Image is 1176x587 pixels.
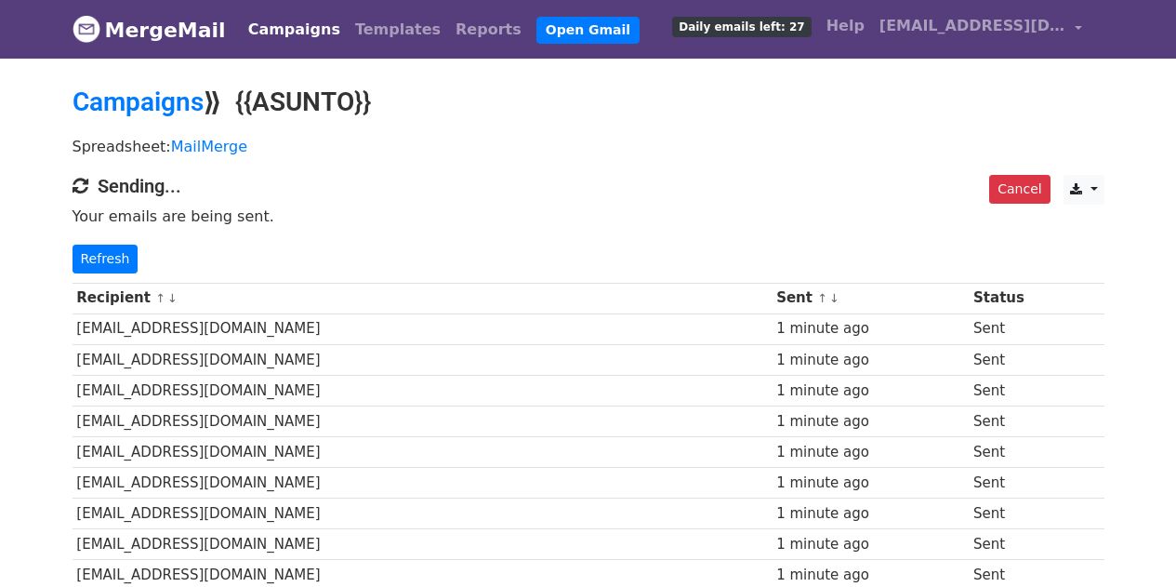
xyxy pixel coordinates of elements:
td: Sent [969,375,1038,406]
div: 1 minute ago [776,473,964,494]
td: Sent [969,314,1038,344]
a: Cancel [989,175,1050,204]
a: ↑ [155,291,165,305]
td: [EMAIL_ADDRESS][DOMAIN_NAME] [73,499,773,529]
div: 1 minute ago [776,565,964,586]
th: Recipient [73,283,773,314]
td: Sent [969,468,1038,499]
th: Status [969,283,1038,314]
a: ↓ [167,291,178,305]
td: Sent [969,344,1038,375]
a: [EMAIL_ADDRESS][DOMAIN_NAME] [872,7,1090,51]
a: MergeMail [73,10,226,49]
a: MailMerge [171,138,247,155]
p: Your emails are being sent. [73,207,1104,226]
div: 1 minute ago [776,318,964,340]
td: Sent [969,437,1038,468]
td: [EMAIL_ADDRESS][DOMAIN_NAME] [73,529,773,560]
span: Daily emails left: 27 [672,17,811,37]
td: [EMAIL_ADDRESS][DOMAIN_NAME] [73,314,773,344]
td: [EMAIL_ADDRESS][DOMAIN_NAME] [73,406,773,436]
a: ↑ [817,291,827,305]
a: Templates [348,11,448,48]
h2: ⟫ {{ASUNTO}} [73,87,1104,118]
a: Help [819,7,872,45]
td: [EMAIL_ADDRESS][DOMAIN_NAME] [73,375,773,406]
th: Sent [772,283,969,314]
a: Reports [448,11,529,48]
td: Sent [969,529,1038,560]
a: Refresh [73,245,139,273]
td: Sent [969,406,1038,436]
div: 1 minute ago [776,503,964,525]
div: 1 minute ago [776,442,964,463]
a: Open Gmail [536,17,640,44]
h4: Sending... [73,175,1104,197]
td: Sent [969,499,1038,529]
td: [EMAIL_ADDRESS][DOMAIN_NAME] [73,344,773,375]
div: 1 minute ago [776,411,964,433]
div: 1 minute ago [776,350,964,371]
div: 1 minute ago [776,380,964,402]
td: [EMAIL_ADDRESS][DOMAIN_NAME] [73,437,773,468]
td: [EMAIL_ADDRESS][DOMAIN_NAME] [73,468,773,499]
a: Campaigns [241,11,348,48]
span: [EMAIL_ADDRESS][DOMAIN_NAME] [879,15,1065,37]
img: MergeMail logo [73,15,100,43]
a: Campaigns [73,87,204,117]
div: 1 minute ago [776,534,964,555]
a: Daily emails left: 27 [665,7,818,45]
a: ↓ [829,291,839,305]
p: Spreadsheet: [73,137,1104,156]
